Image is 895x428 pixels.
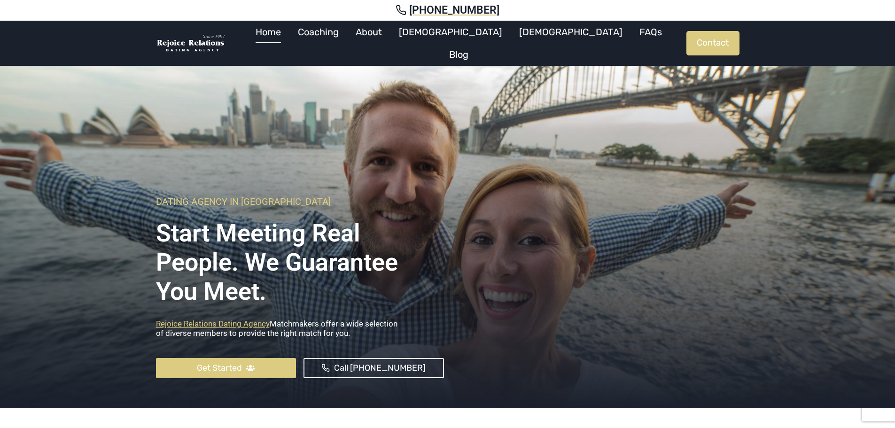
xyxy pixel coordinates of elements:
[347,21,390,43] a: About
[11,4,884,17] a: [PHONE_NUMBER]
[334,361,426,375] span: Call [PHONE_NUMBER]
[686,31,739,55] a: Contact
[231,21,686,66] nav: Primary
[409,4,499,17] span: [PHONE_NUMBER]
[289,21,347,43] a: Coaching
[156,34,226,53] img: Rejoice Relations
[304,358,444,378] a: Call [PHONE_NUMBER]
[390,21,511,43] a: [DEMOGRAPHIC_DATA]
[156,212,444,307] h1: Start Meeting Real People. We Guarantee you meet.
[441,43,477,66] a: Blog
[156,319,444,343] p: Matchmakers offer a wide selection of diverse members to provide the right match for you.
[247,21,289,43] a: Home
[156,358,296,378] a: Get Started
[156,196,444,207] h6: Dating Agency In [GEOGRAPHIC_DATA]
[511,21,631,43] a: [DEMOGRAPHIC_DATA]
[156,319,270,328] a: Rejoice Relations Dating Agency
[631,21,670,43] a: FAQs
[197,361,242,375] span: Get Started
